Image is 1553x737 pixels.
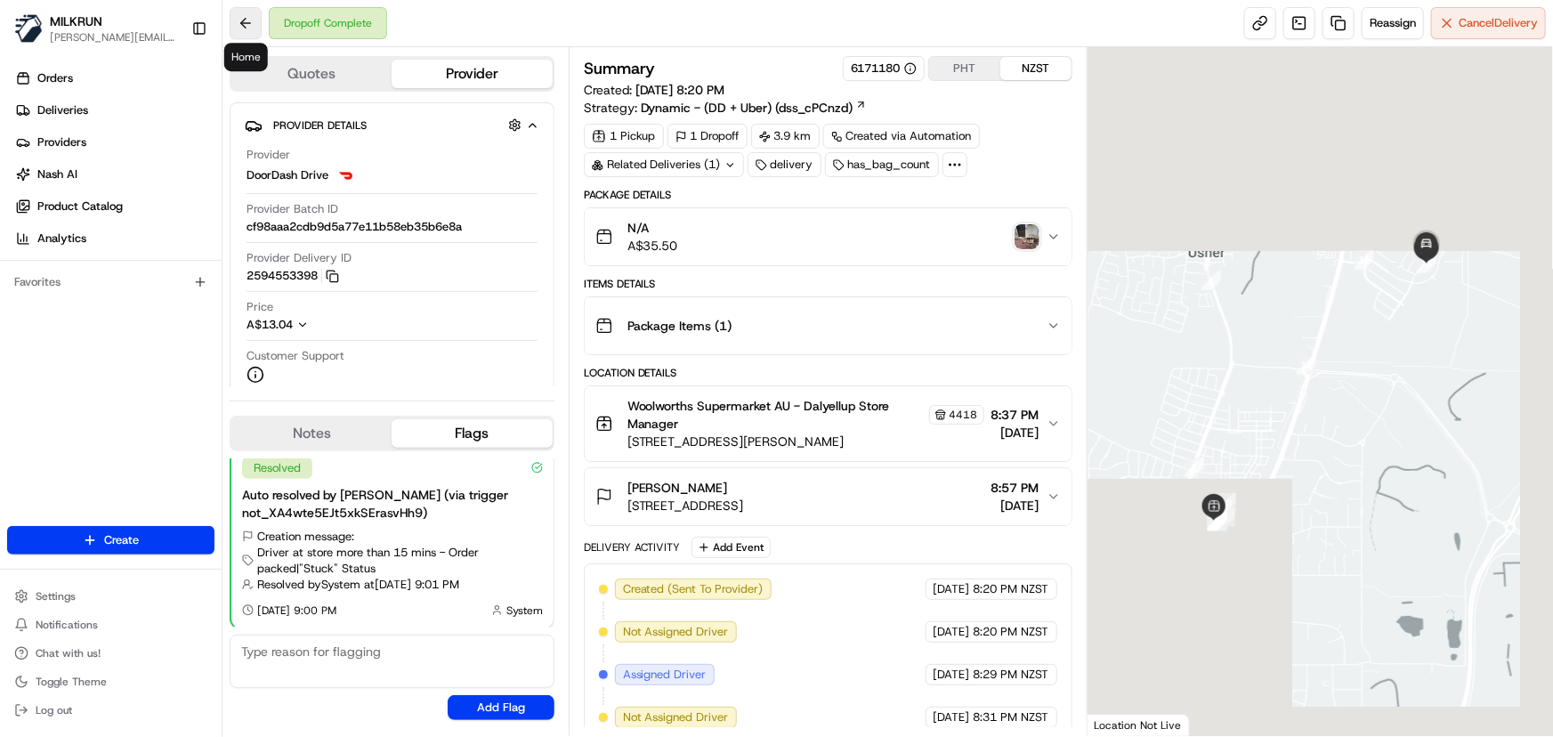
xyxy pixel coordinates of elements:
[104,532,139,548] span: Create
[7,698,214,723] button: Log out
[991,479,1039,497] span: 8:57 PM
[1370,15,1416,31] span: Reassign
[247,317,293,332] span: A$13.04
[247,250,352,266] span: Provider Delivery ID
[584,188,1072,202] div: Package Details
[37,231,86,247] span: Analytics
[247,317,403,333] button: A$13.04
[247,299,273,315] span: Price
[627,433,984,450] span: [STREET_ADDRESS][PERSON_NAME]
[7,526,214,555] button: Create
[692,537,771,558] button: Add Event
[627,479,728,497] span: [PERSON_NAME]
[584,99,867,117] div: Strategy:
[7,669,214,694] button: Toggle Theme
[257,577,360,593] span: Resolved by System
[1088,714,1190,736] div: Location Not Live
[585,297,1072,354] button: Package Items (1)
[257,603,336,618] span: [DATE] 9:00 PM
[585,468,1072,525] button: [PERSON_NAME][STREET_ADDRESS]8:57 PM[DATE]
[950,408,978,422] span: 4418
[1208,511,1227,530] div: 9
[245,110,539,140] button: Provider Details
[506,603,543,618] span: System
[584,366,1072,380] div: Location Details
[247,348,344,364] span: Customer Support
[823,124,980,149] a: Created via Automation
[1015,224,1039,249] img: photo_proof_of_delivery image
[627,317,732,335] span: Package Items ( 1 )
[991,497,1039,514] span: [DATE]
[50,12,102,30] button: MILKRUN
[37,102,88,118] span: Deliveries
[336,165,357,186] img: doordash_logo_v2.png
[974,667,1049,683] span: 8:29 PM NZST
[36,618,98,632] span: Notifications
[585,208,1072,265] button: N/AA$35.50photo_proof_of_delivery image
[1355,250,1374,270] div: 12
[7,224,222,253] a: Analytics
[623,667,707,683] span: Assigned Driver
[364,577,459,593] span: at [DATE] 9:01 PM
[1297,355,1316,375] div: 11
[641,99,853,117] span: Dynamic - (DD + Uber) (dss_cPCnzd)
[851,61,917,77] div: 6171180
[974,624,1049,640] span: 8:20 PM NZST
[934,624,970,640] span: [DATE]
[37,134,86,150] span: Providers
[247,201,338,217] span: Provider Batch ID
[247,167,328,183] span: DoorDash Drive
[584,81,725,99] span: Created:
[224,43,268,71] div: Home
[7,64,222,93] a: Orders
[974,581,1049,597] span: 8:20 PM NZST
[247,268,339,284] button: 2594553398
[934,581,970,597] span: [DATE]
[584,152,744,177] div: Related Deliveries (1)
[1201,271,1221,290] div: 1
[273,118,367,133] span: Provider Details
[991,406,1039,424] span: 8:37 PM
[36,675,107,689] span: Toggle Theme
[242,458,312,479] div: Resolved
[585,386,1072,461] button: Woolworths Supermarket AU - Dalyellup Store Manager4418[STREET_ADDRESS][PERSON_NAME]8:37 PM[DATE]
[247,147,290,163] span: Provider
[36,703,72,717] span: Log out
[231,60,392,88] button: Quotes
[934,667,970,683] span: [DATE]
[257,529,354,545] span: Creation message:
[974,709,1049,725] span: 8:31 PM NZST
[627,397,926,433] span: Woolworths Supermarket AU - Dalyellup Store Manager
[584,124,664,149] div: 1 Pickup
[14,14,43,43] img: MILKRUN
[825,152,939,177] div: has_bag_count
[584,277,1072,291] div: Items Details
[748,152,821,177] div: delivery
[36,646,101,660] span: Chat with us!
[50,30,177,45] button: [PERSON_NAME][EMAIL_ADDRESS][DOMAIN_NAME]
[257,545,543,577] span: Driver at store more than 15 mins - Order packed | "Stuck" Status
[7,128,222,157] a: Providers
[627,237,678,255] span: A$35.50
[623,581,764,597] span: Created (Sent To Provider)
[37,70,73,86] span: Orders
[7,192,222,221] a: Product Catalog
[37,166,77,182] span: Nash AI
[641,99,867,117] a: Dynamic - (DD + Uber) (dss_cPCnzd)
[247,219,462,235] span: cf98aaa2cdb9d5a77e11b58eb35b6e8a
[36,589,76,603] span: Settings
[7,612,214,637] button: Notifications
[7,96,222,125] a: Deliveries
[1185,458,1204,477] div: 2
[623,624,729,640] span: Not Assigned Driver
[934,709,970,725] span: [DATE]
[392,60,552,88] button: Provider
[7,584,214,609] button: Settings
[635,82,725,98] span: [DATE] 8:20 PM
[929,57,1000,80] button: PHT
[7,160,222,189] a: Nash AI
